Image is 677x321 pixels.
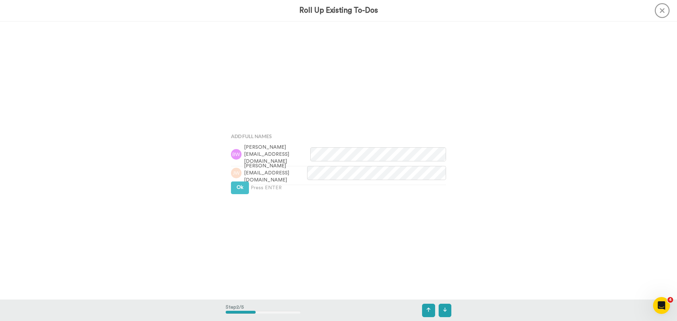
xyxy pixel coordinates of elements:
[231,181,249,194] button: Ok
[244,162,307,184] span: [PERSON_NAME][EMAIL_ADDRESS][DOMAIN_NAME]
[231,134,446,139] h4: Add Full Names
[653,297,670,314] iframe: Intercom live chat
[251,184,282,191] span: Press ENTER
[244,144,310,165] span: [PERSON_NAME][EMAIL_ADDRESS][DOMAIN_NAME]
[299,6,378,14] h3: Roll Up Existing To-Dos
[237,185,243,190] span: Ok
[231,149,242,160] img: bw.png
[667,297,673,303] span: 4
[231,168,242,178] img: jw.png
[226,300,301,321] div: Step 2 / 5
